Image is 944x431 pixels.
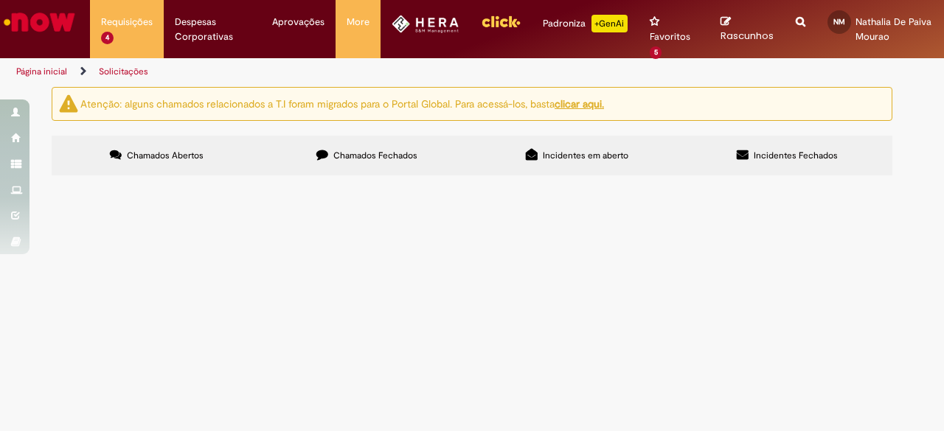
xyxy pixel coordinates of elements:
span: More [347,15,369,29]
ul: Trilhas de página [11,58,618,85]
span: Aprovações [272,15,324,29]
img: HeraLogo.png [392,15,459,33]
a: Página inicial [16,66,67,77]
p: +GenAi [591,15,628,32]
img: click_logo_yellow_360x200.png [481,10,521,32]
span: Incidentes em aberto [543,150,628,161]
span: 5 [650,46,662,59]
span: Incidentes Fechados [754,150,838,161]
a: Rascunhos [721,15,774,43]
span: NM [833,17,845,27]
span: Chamados Abertos [127,150,204,161]
span: Chamados Fechados [333,150,417,161]
span: Requisições [101,15,153,29]
div: Padroniza [543,15,628,32]
span: Nathalia De Paiva Mourao [855,15,931,43]
ng-bind-html: Atenção: alguns chamados relacionados a T.I foram migrados para o Portal Global. Para acessá-los,... [80,97,604,111]
a: clicar aqui. [555,97,604,111]
span: 4 [101,32,114,44]
span: Rascunhos [721,29,774,43]
span: Despesas Corporativas [175,15,250,44]
img: ServiceNow [1,7,77,37]
a: Solicitações [99,66,148,77]
span: Favoritos [650,29,690,44]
